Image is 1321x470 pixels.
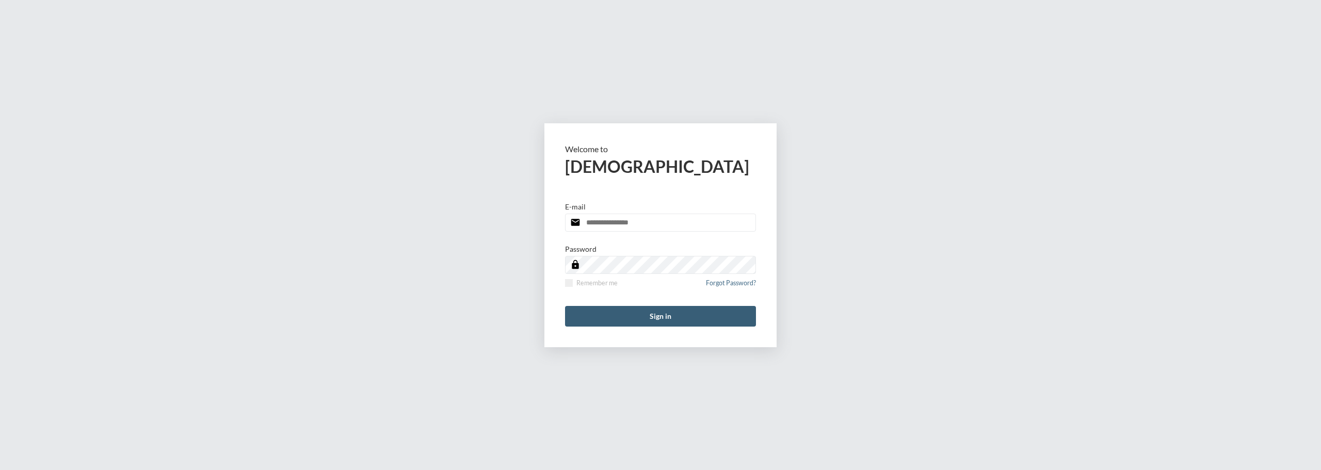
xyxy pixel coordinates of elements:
[565,156,756,176] h2: [DEMOGRAPHIC_DATA]
[565,306,756,327] button: Sign in
[565,144,756,154] p: Welcome to
[565,202,586,211] p: E-mail
[706,279,756,293] a: Forgot Password?
[565,279,618,287] label: Remember me
[565,245,597,253] p: Password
